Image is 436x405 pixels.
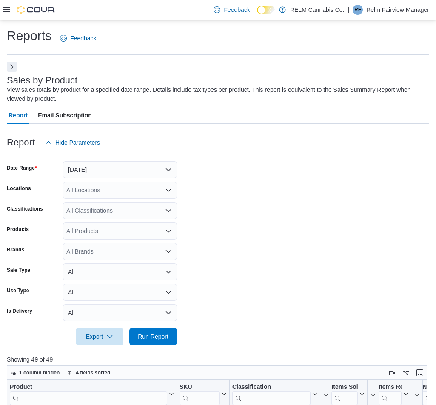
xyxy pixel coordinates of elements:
[129,328,177,345] button: Run Report
[138,332,168,341] span: Run Report
[165,248,172,255] button: Open list of options
[7,86,425,103] div: View sales totals by product for a specified date range. Details include tax types per product. T...
[7,287,29,294] label: Use Type
[366,5,429,15] p: Relm Fairview Manager
[165,228,172,234] button: Open list of options
[290,5,345,15] p: RELM Cannabis Co.
[415,368,425,378] button: Enter fullscreen
[331,383,358,391] div: Items Sold
[10,383,174,405] button: Product
[257,6,275,14] input: Dark Mode
[7,226,29,233] label: Products
[7,205,43,212] label: Classifications
[7,368,63,378] button: 1 column hidden
[323,383,365,405] button: Items Sold
[370,383,408,405] button: Items Ref
[55,138,100,147] span: Hide Parameters
[165,187,172,194] button: Open list of options
[63,161,177,178] button: [DATE]
[7,246,24,253] label: Brands
[180,383,220,391] div: SKU
[63,263,177,280] button: All
[7,27,51,44] h1: Reports
[379,383,402,391] div: Items Ref
[165,207,172,214] button: Open list of options
[180,383,227,405] button: SKU
[232,383,311,391] div: Classification
[348,5,350,15] p: |
[7,308,32,314] label: Is Delivery
[7,355,431,364] p: Showing 49 of 49
[7,185,31,192] label: Locations
[70,34,96,43] span: Feedback
[354,5,361,15] span: RF
[388,368,398,378] button: Keyboard shortcuts
[180,383,220,405] div: SKU URL
[19,369,60,376] span: 1 column hidden
[232,383,317,405] button: Classification
[7,62,17,72] button: Next
[331,383,358,405] div: Items Sold
[76,369,110,376] span: 4 fields sorted
[7,75,77,86] h3: Sales by Product
[38,107,92,124] span: Email Subscription
[7,137,35,148] h3: Report
[7,267,30,274] label: Sale Type
[17,6,55,14] img: Cova
[224,6,250,14] span: Feedback
[64,368,114,378] button: 4 fields sorted
[42,134,103,151] button: Hide Parameters
[81,328,118,345] span: Export
[379,383,402,405] div: Items Ref
[7,165,37,171] label: Date Range
[63,284,177,301] button: All
[9,107,28,124] span: Report
[10,383,167,405] div: Product
[401,368,411,378] button: Display options
[76,328,123,345] button: Export
[210,1,253,18] a: Feedback
[353,5,363,15] div: Relm Fairview Manager
[63,304,177,321] button: All
[10,383,167,391] div: Product
[57,30,100,47] a: Feedback
[232,383,311,405] div: Classification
